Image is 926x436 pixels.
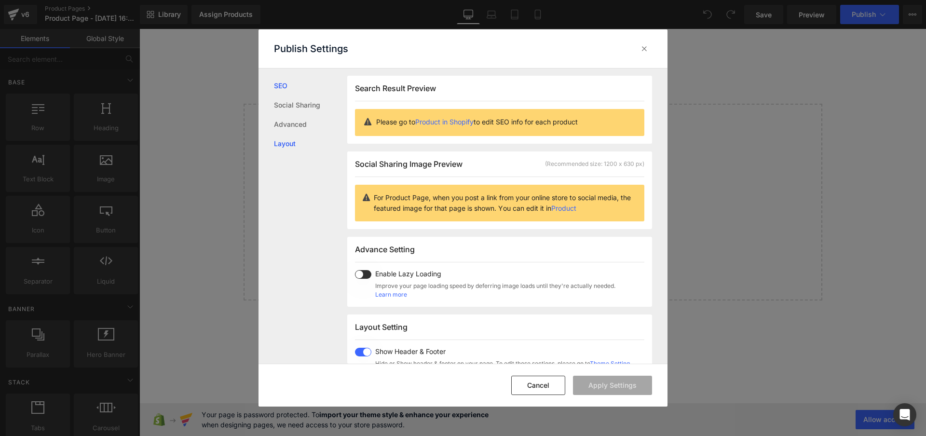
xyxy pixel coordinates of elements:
[355,245,415,254] span: Advance Setting
[120,242,667,249] p: or Drag & Drop elements from left sidebar
[545,160,644,168] div: (Recommended size: 1200 x 630 px)
[511,376,565,395] button: Cancel
[551,204,576,212] a: Product
[375,348,630,355] span: Show Header & Footer
[120,97,667,109] p: Start building your page
[375,270,615,278] span: Enable Lazy Loading
[376,117,637,127] p: Please go to to edit SEO info for each product
[355,322,408,332] span: Layout Setting
[415,118,474,126] a: Product in Shopify
[375,359,630,368] span: Hide or Show header & footer on your page. To edit those sections, please go to
[274,134,347,153] a: Layout
[375,290,407,299] a: Learn more
[274,43,348,54] p: Publish Settings
[573,376,652,395] button: Apply Settings
[274,115,347,134] a: Advanced
[893,403,916,426] div: Open Intercom Messenger
[355,83,436,93] span: Search Result Preview
[355,159,463,169] span: Social Sharing Image Preview
[590,360,630,367] a: Theme Setting
[274,76,347,95] a: SEO
[375,282,615,290] span: Improve your page loading speed by deferring image loads until they're actually needed.
[350,215,437,234] a: Explore Template
[274,95,347,115] a: Social Sharing
[374,192,637,214] p: For Product Page, when you post a link from your online store to social media, the featured image...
